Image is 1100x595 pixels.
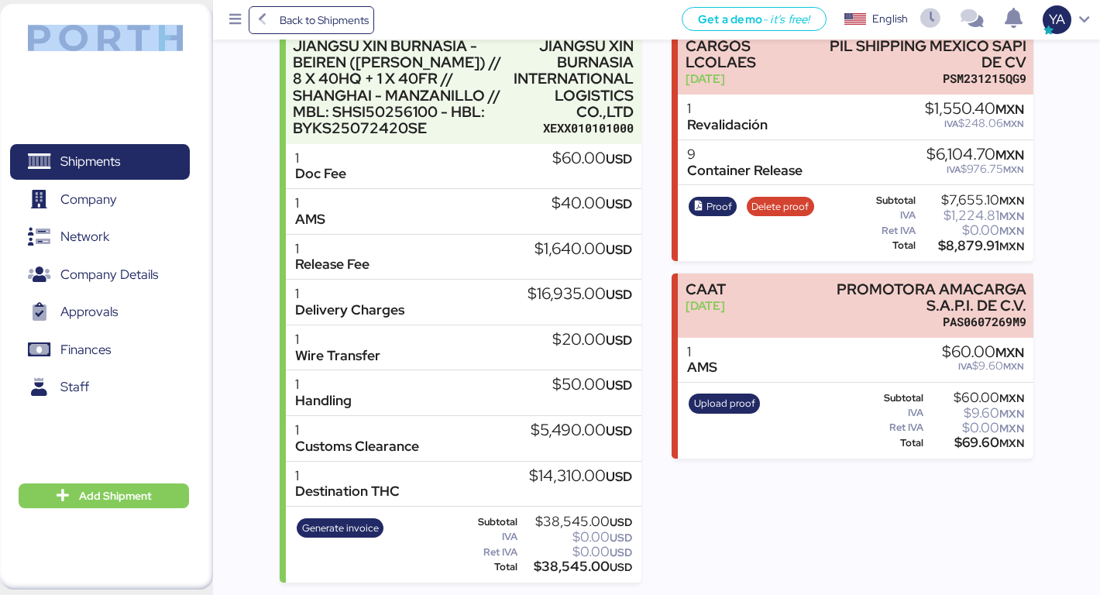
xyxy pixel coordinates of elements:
[872,11,908,27] div: English
[610,560,632,574] span: USD
[687,117,768,133] div: Revalidación
[822,281,1026,314] div: PROMOTORA AMACARGA S.A.P.I. DE C.V.
[606,195,632,212] span: USD
[295,212,325,228] div: AMS
[521,546,632,558] div: $0.00
[822,314,1026,330] div: PAS0607269M9
[1003,163,1024,176] span: MXN
[686,38,814,71] div: CARGOS LCOLAES
[295,422,419,439] div: 1
[857,210,916,221] div: IVA
[919,194,1024,206] div: $7,655.10
[529,468,632,485] div: $14,310.00
[10,370,190,405] a: Staff
[60,301,118,323] span: Approvals
[295,439,419,455] div: Customs Clearance
[995,344,1024,361] span: MXN
[60,263,158,286] span: Company Details
[687,101,768,117] div: 1
[686,71,814,87] div: [DATE]
[687,359,717,376] div: AMS
[857,438,923,449] div: Total
[857,225,916,236] div: Ret IVA
[747,197,814,217] button: Delete proof
[295,166,346,182] div: Doc Fee
[606,332,632,349] span: USD
[926,408,1024,419] div: $9.60
[297,518,383,538] button: Generate invoice
[925,101,1024,118] div: $1,550.40
[10,182,190,218] a: Company
[689,197,737,217] button: Proof
[60,376,89,398] span: Staff
[999,436,1024,450] span: MXN
[822,38,1026,71] div: PIL SHIPPING MEXICO SAPI DE CV
[1003,360,1024,373] span: MXN
[958,360,972,373] span: IVA
[295,483,400,500] div: Destination THC
[295,348,380,364] div: Wire Transfer
[947,163,961,176] span: IVA
[926,422,1024,434] div: $0.00
[610,515,632,529] span: USD
[552,195,632,212] div: $40.00
[295,241,370,257] div: 1
[944,118,958,130] span: IVA
[535,241,632,258] div: $1,640.00
[751,198,809,215] span: Delete proof
[686,297,726,314] div: [DATE]
[689,394,760,414] button: Upload proof
[295,195,325,212] div: 1
[514,120,634,136] div: XEXX010101000
[686,281,726,297] div: CAAT
[857,240,916,251] div: Total
[606,422,632,439] span: USD
[919,240,1024,252] div: $8,879.91
[926,163,1024,175] div: $976.75
[531,422,632,439] div: $5,490.00
[465,531,517,542] div: IVA
[465,547,517,558] div: Ret IVA
[999,224,1024,238] span: MXN
[295,302,404,318] div: Delivery Charges
[552,377,632,394] div: $50.00
[606,150,632,167] span: USD
[60,225,109,248] span: Network
[857,422,923,433] div: Ret IVA
[293,38,506,136] div: JIANGSU XIN BURNASIA - BEIREN ([PERSON_NAME]) // 8 X 40HQ + 1 X 40FR // SHANGHAI - MANZANILLO // ...
[222,7,249,33] button: Menu
[280,11,369,29] span: Back to Shipments
[521,531,632,543] div: $0.00
[606,241,632,258] span: USD
[606,468,632,485] span: USD
[919,225,1024,236] div: $0.00
[687,344,717,360] div: 1
[10,332,190,367] a: Finances
[249,6,375,34] a: Back to Shipments
[999,194,1024,208] span: MXN
[919,210,1024,222] div: $1,224.81
[610,545,632,559] span: USD
[926,392,1024,404] div: $60.00
[295,393,352,409] div: Handling
[857,393,923,404] div: Subtotal
[295,256,370,273] div: Release Fee
[552,332,632,349] div: $20.00
[10,144,190,180] a: Shipments
[606,377,632,394] span: USD
[295,332,380,348] div: 1
[822,71,1026,87] div: PSM231215QG9
[552,150,632,167] div: $60.00
[926,146,1024,163] div: $6,104.70
[10,294,190,330] a: Approvals
[995,101,1024,118] span: MXN
[521,516,632,528] div: $38,545.00
[694,395,755,412] span: Upload proof
[999,391,1024,405] span: MXN
[60,188,117,211] span: Company
[528,286,632,303] div: $16,935.00
[10,219,190,255] a: Network
[999,421,1024,435] span: MXN
[60,339,111,361] span: Finances
[926,437,1024,449] div: $69.60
